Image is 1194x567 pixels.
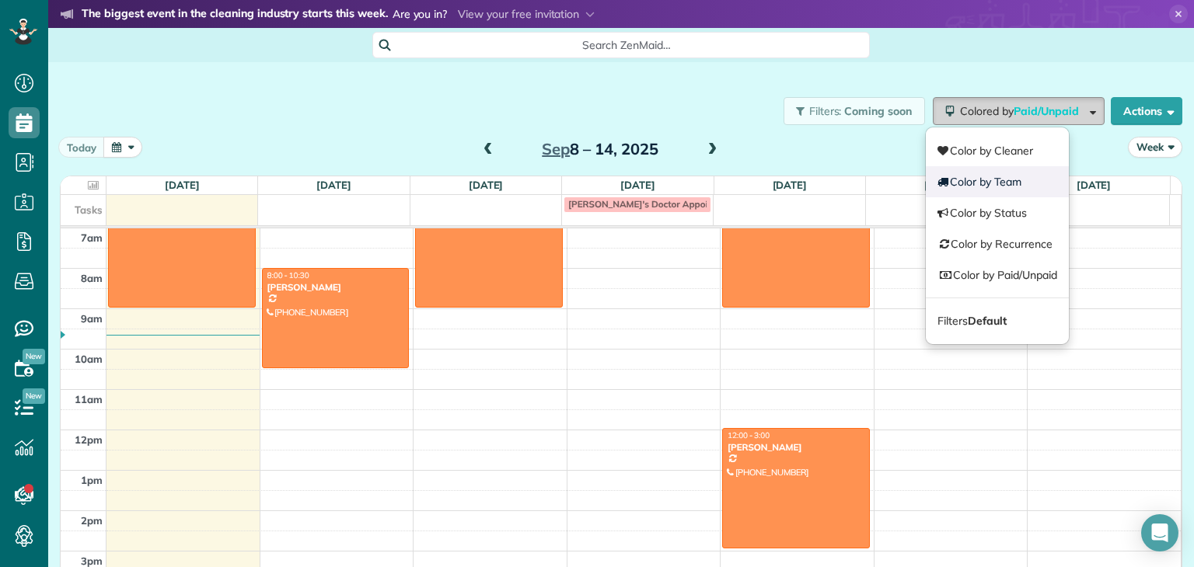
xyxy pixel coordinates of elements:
h2: 8 – 14, 2025 [503,141,697,158]
span: 10am [75,353,103,365]
span: Filters: [809,104,842,118]
button: Colored byPaid/Unpaid [933,97,1105,125]
a: [DATE] [620,179,655,191]
span: 8am [81,272,103,284]
a: Color by Paid/Unpaid [926,259,1069,290]
span: 12pm [75,433,103,446]
a: [DATE] [316,179,351,191]
span: 7am [81,231,103,244]
span: [PERSON_NAME]'s Doctor Appointment [568,198,738,210]
a: Color by Team [926,166,1069,197]
span: New [23,388,45,404]
span: Paid/Unpaid [1014,104,1081,118]
span: Filters [937,314,1006,328]
span: Colored by [960,104,1084,118]
span: 2pm [81,514,103,527]
span: New [23,349,45,364]
span: 9am [81,312,103,325]
span: 11am [75,393,103,405]
span: 3pm [81,555,103,567]
span: 12:00 - 3:00 [728,430,770,440]
a: [DATE] [469,179,504,191]
button: Actions [1111,97,1182,125]
a: [DATE] [924,179,959,191]
a: [DATE] [773,179,808,191]
a: Color by Status [926,197,1069,228]
div: Open Intercom Messenger [1141,514,1178,551]
button: Week [1128,137,1182,158]
a: [DATE] [165,179,200,191]
li: The world’s leading virtual event for cleaning business owners. [61,26,683,47]
button: today [58,137,105,158]
strong: The biggest event in the cleaning industry starts this week. [82,6,388,23]
a: Color by Recurrence [926,228,1069,259]
span: Are you in? [393,6,448,23]
span: Sep [542,139,570,158]
span: 1pm [81,474,103,486]
strong: Default [968,314,1007,328]
a: FiltersDefault [926,305,1069,336]
div: [PERSON_NAME] [267,282,405,293]
a: [DATE] [1077,179,1112,191]
div: [PERSON_NAME] [727,442,865,453]
span: 8:00 - 10:30 [267,270,309,280]
span: Coming soon [844,104,913,118]
a: Color by Cleaner [926,135,1069,166]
